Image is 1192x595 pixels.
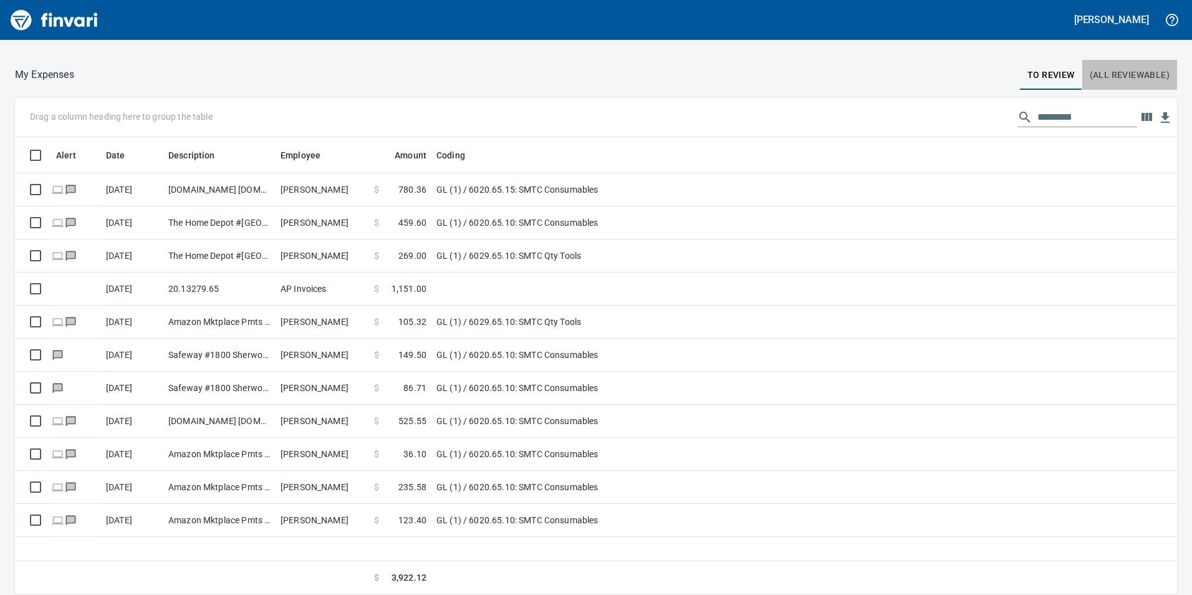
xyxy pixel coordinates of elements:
td: [PERSON_NAME] [276,372,369,405]
span: 86.71 [403,382,426,394]
td: AP Invoices [276,273,369,306]
td: [DATE] [101,438,163,471]
td: [PERSON_NAME] [276,173,369,206]
span: 780.36 [398,183,426,196]
span: Has messages [64,516,77,524]
span: Amount [395,148,426,163]
td: [DATE] [101,273,163,306]
span: Employee [281,148,337,163]
td: [DATE] [101,206,163,239]
td: Safeway #1800 Sherwood OR [163,339,276,372]
td: [PERSON_NAME] [276,206,369,239]
td: [DOMAIN_NAME] [DOMAIN_NAME][URL] WA [163,405,276,438]
span: Coding [436,148,465,163]
span: Online transaction [51,516,64,524]
span: Has messages [64,483,77,491]
td: GL (1) / 6020.65.10: SMTC Consumables [431,206,743,239]
td: [PERSON_NAME] [276,438,369,471]
td: [PERSON_NAME] [276,504,369,537]
span: Has messages [64,317,77,326]
span: $ [374,349,379,361]
span: To Review [1027,67,1075,83]
td: The Home Depot #[GEOGRAPHIC_DATA] [163,206,276,239]
span: 1,151.00 [392,283,426,295]
span: Online transaction [51,251,64,259]
td: [DATE] [101,339,163,372]
td: [PERSON_NAME] [276,306,369,339]
td: Safeway #1800 Sherwood OR [163,372,276,405]
span: Employee [281,148,320,163]
h5: [PERSON_NAME] [1074,13,1149,26]
span: Online transaction [51,317,64,326]
span: $ [374,216,379,229]
td: [DATE] [101,504,163,537]
td: [PERSON_NAME] [276,405,369,438]
td: Amazon Mktplace Pmts [DOMAIN_NAME][URL] WA [163,438,276,471]
span: $ [374,283,379,295]
td: GL (1) / 6020.65.10: SMTC Consumables [431,339,743,372]
button: Choose columns to display [1137,108,1156,127]
span: Online transaction [51,417,64,425]
span: $ [374,415,379,427]
td: [PERSON_NAME] [276,239,369,273]
p: Drag a column heading here to group the table [30,110,213,123]
span: $ [374,448,379,460]
span: 235.58 [398,481,426,493]
td: [DATE] [101,306,163,339]
span: Online transaction [51,218,64,226]
td: [DOMAIN_NAME] [DOMAIN_NAME][URL] WA [163,173,276,206]
td: [DATE] [101,239,163,273]
td: GL (1) / 6020.65.15: SMTC Consumables [431,173,743,206]
span: 123.40 [398,514,426,526]
td: GL (1) / 6020.65.10: SMTC Consumables [431,471,743,504]
span: 525.55 [398,415,426,427]
button: Download table [1156,109,1175,127]
span: Online transaction [51,185,64,193]
span: Alert [56,148,92,163]
span: 269.00 [398,249,426,262]
span: Alert [56,148,76,163]
td: Amazon Mktplace Pmts [DOMAIN_NAME][URL] WA [163,504,276,537]
span: Has messages [64,450,77,458]
span: Amount [378,148,426,163]
td: GL (1) / 6029.65.10: SMTC Qty Tools [431,306,743,339]
td: [DATE] [101,405,163,438]
td: Amazon Mktplace Pmts [DOMAIN_NAME][URL] WA [163,306,276,339]
span: $ [374,514,379,526]
span: 3,922.12 [392,571,426,584]
span: Has messages [64,417,77,425]
span: Has messages [51,384,64,392]
td: GL (1) / 6020.65.10: SMTC Consumables [431,504,743,537]
p: My Expenses [15,67,74,82]
span: Date [106,148,142,163]
span: Has messages [64,185,77,193]
img: Finvari [7,5,101,35]
span: 36.10 [403,448,426,460]
td: GL (1) / 6020.65.10: SMTC Consumables [431,372,743,405]
span: Date [106,148,125,163]
span: Coding [436,148,481,163]
span: $ [374,249,379,262]
span: Online transaction [51,483,64,491]
td: [PERSON_NAME] [276,339,369,372]
td: [PERSON_NAME] [276,471,369,504]
span: (All Reviewable) [1090,67,1170,83]
td: Amazon Mktplace Pmts [DOMAIN_NAME][URL] WA [163,471,276,504]
td: [DATE] [101,471,163,504]
td: [DATE] [101,372,163,405]
span: Has messages [64,218,77,226]
td: GL (1) / 6029.65.10: SMTC Qty Tools [431,239,743,273]
td: GL (1) / 6020.65.10: SMTC Consumables [431,438,743,471]
span: Has messages [51,351,64,359]
span: $ [374,571,379,584]
span: Online transaction [51,450,64,458]
td: [DATE] [101,173,163,206]
span: 459.60 [398,216,426,229]
span: Has messages [64,251,77,259]
span: $ [374,382,379,394]
span: $ [374,183,379,196]
td: GL (1) / 6020.65.10: SMTC Consumables [431,405,743,438]
span: 105.32 [398,316,426,328]
td: The Home Depot #[GEOGRAPHIC_DATA] [163,239,276,273]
